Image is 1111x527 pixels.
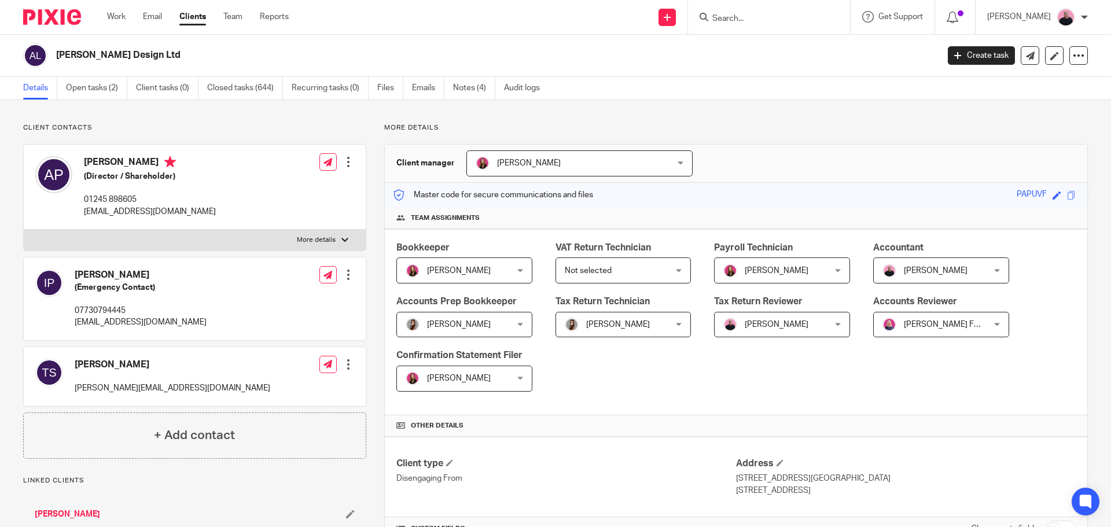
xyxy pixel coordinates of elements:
span: [PERSON_NAME] [586,320,650,329]
span: [PERSON_NAME] [427,374,491,382]
span: Accounts Reviewer [873,297,957,306]
span: Get Support [878,13,923,21]
p: Linked clients [23,476,366,485]
h4: [PERSON_NAME] [84,156,216,171]
span: VAT Return Technician [555,243,651,252]
a: [PERSON_NAME] [35,508,100,520]
img: Bio%20-%20Kemi%20.png [1057,8,1075,27]
img: Bio%20-%20Kemi%20.png [723,318,737,331]
span: Other details [411,421,463,430]
h5: (Emergency Contact) [75,282,207,293]
img: Pixie [23,9,81,25]
img: 17.png [406,371,420,385]
img: Cheryl%20Sharp%20FCCA.png [882,318,896,331]
p: Master code for secure communications and files [393,189,593,201]
span: Payroll Technician [714,243,793,252]
img: svg%3E [23,43,47,68]
img: 17.png [476,156,490,170]
p: [PERSON_NAME] [987,11,1051,23]
h4: [PERSON_NAME] [75,359,270,371]
a: Create task [948,46,1015,65]
a: Emails [412,77,444,99]
h2: [PERSON_NAME] Design Ltd [56,49,756,61]
img: Bio%20-%20Kemi%20.png [882,264,896,278]
img: 22.png [565,318,579,331]
img: svg%3E [35,359,63,386]
p: Disengaging From [396,473,736,484]
h4: + Add contact [154,426,235,444]
span: Not selected [565,267,612,275]
p: 07730794445 [75,305,207,316]
img: svg%3E [35,269,63,297]
h5: (Director / Shareholder) [84,171,216,182]
p: Client contacts [23,123,366,132]
span: Confirmation Statement Filer [396,351,523,360]
h4: [PERSON_NAME] [75,269,207,281]
img: 17.png [406,264,420,278]
img: svg%3E [35,156,72,193]
input: Search [711,14,815,24]
span: [PERSON_NAME] [497,159,561,167]
p: More details [297,235,336,245]
span: [PERSON_NAME] [904,267,967,275]
h3: Client manager [396,157,455,169]
a: Team [223,11,242,23]
span: [PERSON_NAME] [745,320,808,329]
p: [PERSON_NAME][EMAIL_ADDRESS][DOMAIN_NAME] [75,382,270,394]
img: 22.png [406,318,420,331]
span: Accounts Prep Bookkeeper [396,297,517,306]
a: Reports [260,11,289,23]
a: Email [143,11,162,23]
a: Recurring tasks (0) [292,77,369,99]
div: PAPUVF [1017,189,1047,202]
span: [PERSON_NAME] [745,267,808,275]
span: [PERSON_NAME] [427,267,491,275]
span: Team assignments [411,213,480,223]
a: Open tasks (2) [66,77,127,99]
a: Notes (4) [453,77,495,99]
p: More details [384,123,1088,132]
span: Accountant [873,243,924,252]
a: Files [377,77,403,99]
span: [PERSON_NAME] [427,320,491,329]
span: [PERSON_NAME] FCCA [904,320,991,329]
span: Tax Return Technician [555,297,650,306]
span: Tax Return Reviewer [714,297,803,306]
a: Details [23,77,57,99]
p: [STREET_ADDRESS] [736,485,1076,496]
p: [EMAIL_ADDRESS][DOMAIN_NAME] [75,316,207,328]
img: 17.png [723,264,737,278]
p: [EMAIL_ADDRESS][DOMAIN_NAME] [84,206,216,218]
h4: Address [736,458,1076,470]
p: [STREET_ADDRESS][GEOGRAPHIC_DATA] [736,473,1076,484]
a: Client tasks (0) [136,77,198,99]
a: Audit logs [504,77,549,99]
a: Clients [179,11,206,23]
i: Primary [164,156,176,168]
span: Bookkeeper [396,243,450,252]
a: Work [107,11,126,23]
p: 01245 898605 [84,194,216,205]
a: Closed tasks (644) [207,77,283,99]
h4: Client type [396,458,736,470]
